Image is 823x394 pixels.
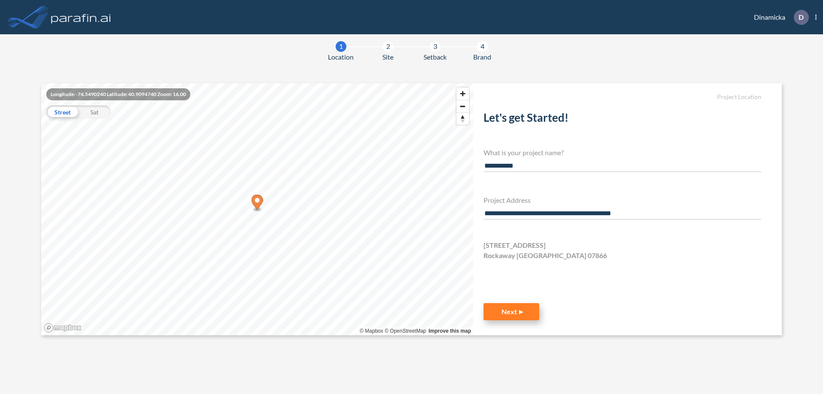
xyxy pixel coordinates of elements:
span: Site [382,52,393,62]
div: 1 [336,41,346,52]
div: 2 [383,41,393,52]
a: OpenStreetMap [384,328,426,334]
a: Improve this map [429,328,471,334]
a: Mapbox homepage [44,323,81,333]
a: Mapbox [360,328,383,334]
h4: Project Address [484,196,761,204]
h4: What is your project name? [484,148,761,156]
button: Next [484,303,539,320]
canvas: Map [41,83,473,335]
span: Location [328,52,354,62]
button: Zoom in [457,87,469,100]
div: Sat [78,105,111,118]
button: Reset bearing to north [457,112,469,125]
div: 4 [477,41,488,52]
button: Zoom out [457,100,469,112]
span: Brand [473,52,491,62]
img: logo [49,9,113,26]
span: Rockaway [GEOGRAPHIC_DATA] 07866 [484,250,607,261]
h2: Let's get Started! [484,111,761,128]
p: D [799,13,804,21]
span: Setback [424,52,447,62]
div: Longitude: -74.5490240 Latitude: 40.9094740 Zoom: 16.00 [46,88,190,100]
div: Dinamicka [741,10,817,25]
div: 3 [430,41,441,52]
span: [STREET_ADDRESS] [484,240,546,250]
span: Reset bearing to north [457,113,469,125]
div: Map marker [252,195,263,212]
h5: Project Location [484,93,761,101]
div: Street [46,105,78,118]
